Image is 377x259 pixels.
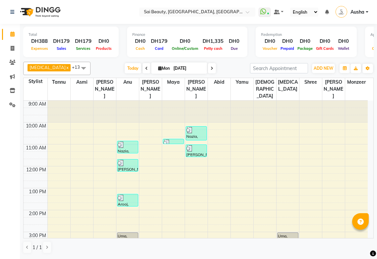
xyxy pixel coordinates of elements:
[186,145,207,157] div: [PERSON_NAME], TK05, 11:00 AM-11:35 AM, Eyebrow Threading (DH25)
[25,166,47,173] div: 12:00 PM
[186,127,207,140] div: Nazia, TK02, 10:10 AM-10:50 AM, Full Body Massage (60min)
[296,38,314,45] div: DH0
[254,78,276,100] span: [DEMOGRAPHIC_DATA]
[261,46,279,51] span: Voucher
[50,38,72,45] div: DH179
[25,144,47,151] div: 11:00 AM
[279,38,296,45] div: DH0
[32,244,42,251] span: 1 / 1
[55,46,68,51] span: Sales
[134,46,147,51] span: Cash
[29,38,50,45] div: DH388
[48,78,70,86] span: Tannu
[261,32,351,38] div: Redemption
[314,38,336,45] div: DH0
[74,46,92,51] span: Services
[314,66,333,71] span: ADD NEW
[116,78,139,86] span: Anu
[125,63,141,73] span: Today
[314,46,336,51] span: Gift Cards
[261,38,279,45] div: DH0
[336,46,351,51] span: Wallet
[162,78,185,86] span: maya
[170,38,200,45] div: DH0
[312,64,335,73] button: ADD NEW
[94,46,113,51] span: Products
[345,78,368,86] span: Monzeer
[229,46,239,51] span: Due
[226,38,242,45] div: DH0
[279,46,296,51] span: Prepaid
[17,3,62,21] img: logo
[72,38,94,45] div: DH179
[157,66,171,71] span: Mon
[71,78,93,86] span: Asmi
[24,78,47,85] div: Stylist
[200,38,226,45] div: DH1,335
[117,141,138,153] div: Nazia, TK02, 10:50 AM-11:25 AM, Eyebrow Threading (DH25)
[94,38,113,45] div: DH0
[27,101,47,108] div: 9:00 AM
[28,188,47,195] div: 1:00 PM
[139,78,162,100] span: [PERSON_NAME]
[30,65,66,70] span: [MEDICAL_DATA]
[153,46,165,51] span: Card
[72,64,85,70] span: +13
[171,63,205,73] input: 2025-09-01
[28,210,47,217] div: 2:00 PM
[250,63,308,73] input: Search Appointment
[25,123,47,129] div: 10:00 AM
[299,78,322,86] span: shree
[132,32,242,38] div: Finance
[30,46,50,51] span: Expenses
[117,159,138,171] div: [PERSON_NAME], TK07, 11:40 AM-12:15 PM, Eyebrow Threading (DH25)
[296,46,314,51] span: Package
[29,32,113,38] div: Total
[117,233,138,254] div: Uma, TK04, 03:00 PM-03:00 PM, Half Leg (Bottom) Waxing
[185,78,208,100] span: [PERSON_NAME]
[94,78,116,100] span: [PERSON_NAME]
[278,233,298,246] div: Uma, TK04, 03:00 PM-03:40 PM, Mani/Pedi (Without Colour)
[132,38,148,45] div: DH0
[163,139,184,144] div: [PERSON_NAME], TK05, 10:45 AM-11:00 AM, face massage 15 min (DH30)
[350,9,364,16] span: Ausha
[28,232,47,239] div: 3:00 PM
[277,78,299,93] span: [MEDICAL_DATA]
[336,6,347,18] img: Ausha
[148,38,170,45] div: DH179
[322,78,345,100] span: [PERSON_NAME]
[336,38,351,45] div: DH0
[202,46,224,51] span: Petty cash
[349,232,370,252] iframe: chat widget
[170,46,200,51] span: Online/Custom
[117,194,138,206] div: Arooj, TK06, 01:15 PM-01:50 PM, Eyebrow Threading
[231,78,253,86] span: Yamu
[66,65,69,70] a: x
[208,78,230,86] span: Abid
